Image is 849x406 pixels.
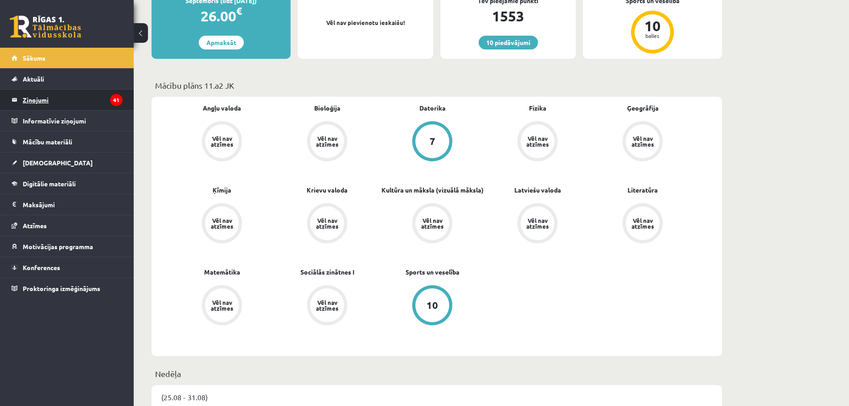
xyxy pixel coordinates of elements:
[169,285,275,327] a: Vēl nav atzīmes
[628,185,658,195] a: Literatūra
[12,215,123,236] a: Atzīmes
[529,103,546,113] a: Fizika
[380,121,485,163] a: 7
[420,217,445,229] div: Vēl nav atzīmes
[12,257,123,278] a: Konferences
[12,173,123,194] a: Digitālie materiāli
[209,299,234,311] div: Vēl nav atzīmes
[485,203,590,245] a: Vēl nav atzīmes
[110,94,123,106] i: 41
[406,267,459,277] a: Sports un veselība
[199,36,244,49] a: Apmaksāt
[23,159,93,167] span: [DEMOGRAPHIC_DATA]
[275,121,380,163] a: Vēl nav atzīmes
[314,103,340,113] a: Bioloģija
[12,131,123,152] a: Mācību materiāli
[203,103,241,113] a: Angļu valoda
[590,203,695,245] a: Vēl nav atzīmes
[514,185,561,195] a: Latviešu valoda
[12,111,123,131] a: Informatīvie ziņojumi
[213,185,231,195] a: Ķīmija
[23,194,123,215] legend: Maksājumi
[10,16,81,38] a: Rīgas 1. Tālmācības vidusskola
[204,267,240,277] a: Matemātika
[23,90,123,110] legend: Ziņojumi
[12,236,123,257] a: Motivācijas programma
[23,221,47,230] span: Atzīmes
[23,111,123,131] legend: Informatīvie ziņojumi
[23,284,100,292] span: Proktoringa izmēģinājums
[12,278,123,299] a: Proktoringa izmēģinājums
[23,75,44,83] span: Aktuāli
[315,217,340,229] div: Vēl nav atzīmes
[630,217,655,229] div: Vēl nav atzīmes
[315,135,340,147] div: Vēl nav atzīmes
[12,69,123,89] a: Aktuāli
[23,54,45,62] span: Sākums
[12,90,123,110] a: Ziņojumi41
[639,33,666,38] div: balles
[275,203,380,245] a: Vēl nav atzīmes
[23,242,93,250] span: Motivācijas programma
[381,185,484,195] a: Kultūra un māksla (vizuālā māksla)
[307,185,348,195] a: Krievu valoda
[169,121,275,163] a: Vēl nav atzīmes
[209,217,234,229] div: Vēl nav atzīmes
[590,121,695,163] a: Vēl nav atzīmes
[275,285,380,327] a: Vēl nav atzīmes
[627,103,659,113] a: Ģeogrāfija
[23,263,60,271] span: Konferences
[12,48,123,68] a: Sākums
[427,300,438,310] div: 10
[630,135,655,147] div: Vēl nav atzīmes
[315,299,340,311] div: Vēl nav atzīmes
[23,138,72,146] span: Mācību materiāli
[525,135,550,147] div: Vēl nav atzīmes
[430,136,435,146] div: 7
[12,194,123,215] a: Maksājumi
[380,285,485,327] a: 10
[419,103,446,113] a: Datorika
[12,152,123,173] a: [DEMOGRAPHIC_DATA]
[23,180,76,188] span: Digitālie materiāli
[479,36,538,49] a: 10 piedāvājumi
[639,19,666,33] div: 10
[485,121,590,163] a: Vēl nav atzīmes
[302,18,429,27] p: Vēl nav pievienotu ieskaišu!
[169,203,275,245] a: Vēl nav atzīmes
[236,4,242,17] span: €
[440,5,576,27] div: 1553
[152,5,291,27] div: 26.00
[525,217,550,229] div: Vēl nav atzīmes
[155,79,718,91] p: Mācību plāns 11.a2 JK
[300,267,354,277] a: Sociālās zinātnes I
[209,135,234,147] div: Vēl nav atzīmes
[380,203,485,245] a: Vēl nav atzīmes
[155,368,718,380] p: Nedēļa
